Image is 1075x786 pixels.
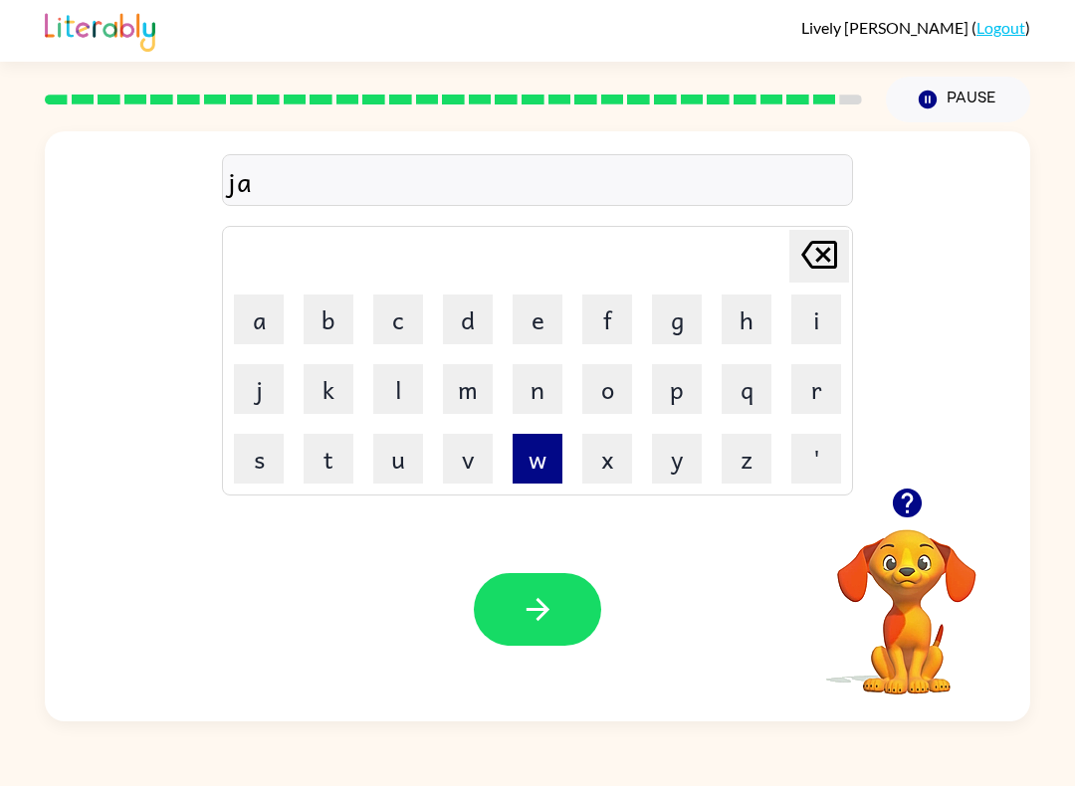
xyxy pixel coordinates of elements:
[807,498,1006,697] video: Your browser must support playing .mp4 files to use Literably. Please try using another browser.
[652,434,702,484] button: y
[722,434,771,484] button: z
[304,434,353,484] button: t
[801,18,1030,37] div: ( )
[304,295,353,344] button: b
[373,364,423,414] button: l
[443,364,493,414] button: m
[791,434,841,484] button: '
[234,364,284,414] button: j
[234,434,284,484] button: s
[45,8,155,52] img: Literably
[443,295,493,344] button: d
[373,434,423,484] button: u
[373,295,423,344] button: c
[801,18,971,37] span: Lively [PERSON_NAME]
[722,295,771,344] button: h
[791,364,841,414] button: r
[513,434,562,484] button: w
[652,364,702,414] button: p
[513,364,562,414] button: n
[582,434,632,484] button: x
[791,295,841,344] button: i
[886,77,1030,122] button: Pause
[582,364,632,414] button: o
[976,18,1025,37] a: Logout
[234,295,284,344] button: a
[722,364,771,414] button: q
[652,295,702,344] button: g
[443,434,493,484] button: v
[304,364,353,414] button: k
[582,295,632,344] button: f
[513,295,562,344] button: e
[228,160,847,202] div: ja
